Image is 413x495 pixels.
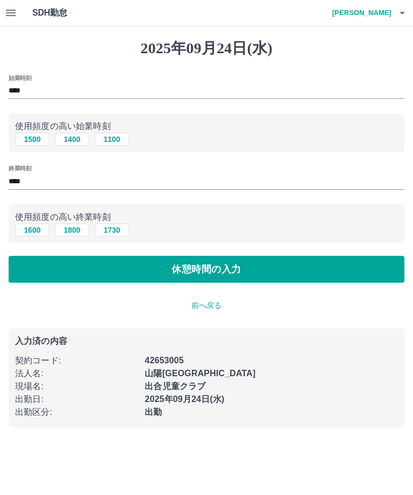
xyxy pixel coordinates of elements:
button: 1800 [55,224,89,236]
label: 始業時刻 [9,74,31,82]
b: 出勤 [145,407,162,417]
p: 出勤日 : [15,393,138,406]
p: 使用頻度の高い始業時刻 [15,120,398,133]
label: 終業時刻 [9,164,31,173]
p: 出勤区分 : [15,406,138,419]
p: 使用頻度の高い終業時刻 [15,211,398,224]
button: 1500 [15,133,49,146]
button: 休憩時間の入力 [9,256,404,283]
h1: 2025年09月24日(水) [9,39,404,58]
button: 1730 [95,224,129,236]
b: 出合児童クラブ [145,382,205,391]
b: 42653005 [145,356,183,365]
p: 法人名 : [15,367,138,380]
p: 入力済の内容 [15,337,398,346]
p: 契約コード : [15,354,138,367]
button: 1600 [15,224,49,236]
p: 前へ戻る [9,300,404,311]
button: 1100 [95,133,129,146]
p: 現場名 : [15,380,138,393]
b: 山陽[GEOGRAPHIC_DATA] [145,369,255,378]
b: 2025年09月24日(水) [145,394,224,404]
button: 1400 [55,133,89,146]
